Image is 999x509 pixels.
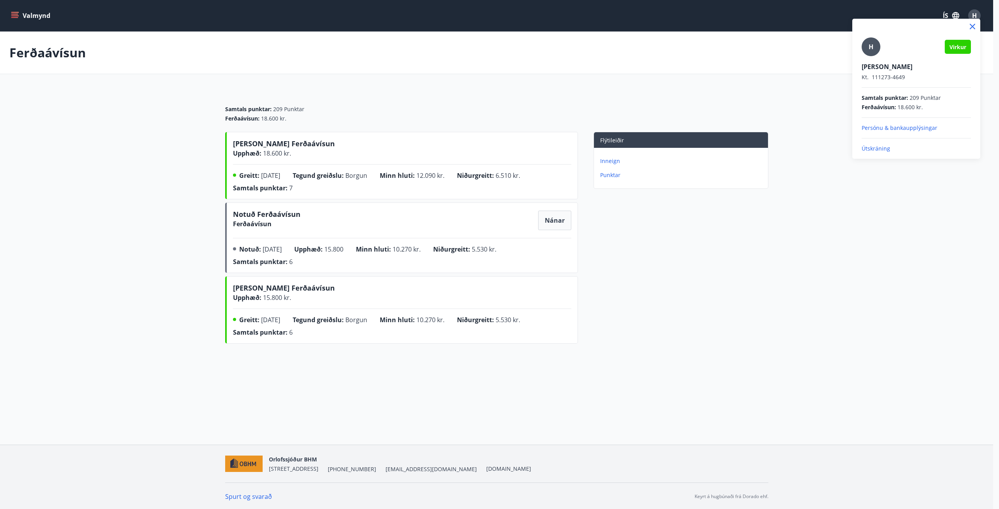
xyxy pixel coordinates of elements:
span: 18.600 kr. [898,103,923,111]
span: 209 Punktar [910,94,941,102]
span: Ferðaávísun : [862,103,896,111]
span: H [869,43,873,51]
span: Virkur [949,43,966,51]
span: Samtals punktar : [862,94,908,102]
p: Persónu & bankaupplýsingar [862,124,971,132]
p: 111273-4649 [862,73,971,81]
span: Kt. [862,73,869,81]
p: [PERSON_NAME] [862,62,971,71]
p: Útskráning [862,145,971,153]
